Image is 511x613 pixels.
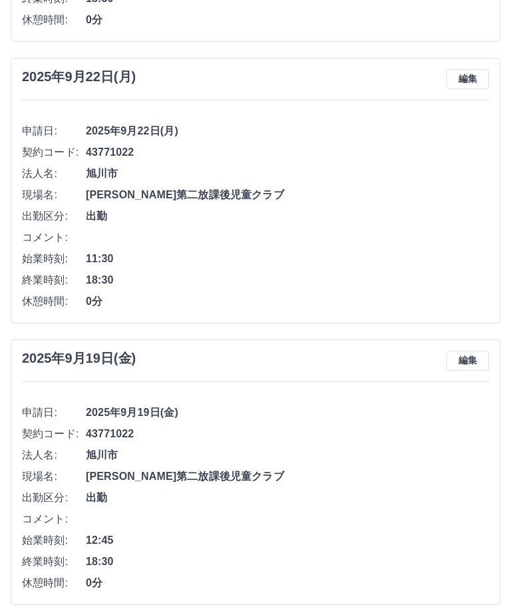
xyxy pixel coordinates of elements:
span: 終業時刻: [22,272,86,288]
span: 0分 [86,12,489,28]
span: 43771022 [86,426,489,442]
span: 2025年9月22日(月) [86,123,489,139]
span: 旭川市 [86,166,489,182]
span: 現場名: [22,187,86,203]
span: 旭川市 [86,447,489,463]
span: 43771022 [86,144,489,160]
span: [PERSON_NAME]第二放課後児童クラブ [86,469,489,485]
button: 編集 [446,351,489,371]
span: 11:30 [86,251,489,267]
span: 18:30 [86,554,489,570]
h3: 2025年9月22日(月) [22,69,136,85]
span: 始業時刻: [22,532,86,548]
span: 申請日: [22,405,86,421]
span: 出勤 [86,208,489,224]
span: 現場名: [22,469,86,485]
span: 2025年9月19日(金) [86,405,489,421]
span: 始業時刻: [22,251,86,267]
span: コメント: [22,230,86,246]
span: 0分 [86,294,489,309]
span: 契約コード: [22,426,86,442]
span: 出勤区分: [22,490,86,506]
span: 12:45 [86,532,489,548]
span: 法人名: [22,166,86,182]
span: 出勤 [86,490,489,506]
span: 終業時刻: [22,554,86,570]
span: [PERSON_NAME]第二放課後児童クラブ [86,187,489,203]
span: 休憩時間: [22,12,86,28]
span: 契約コード: [22,144,86,160]
span: 0分 [86,575,489,591]
span: 出勤区分: [22,208,86,224]
span: 休憩時間: [22,294,86,309]
span: 18:30 [86,272,489,288]
span: 申請日: [22,123,86,139]
span: コメント: [22,511,86,527]
h3: 2025年9月19日(金) [22,351,136,366]
span: 法人名: [22,447,86,463]
button: 編集 [446,69,489,89]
